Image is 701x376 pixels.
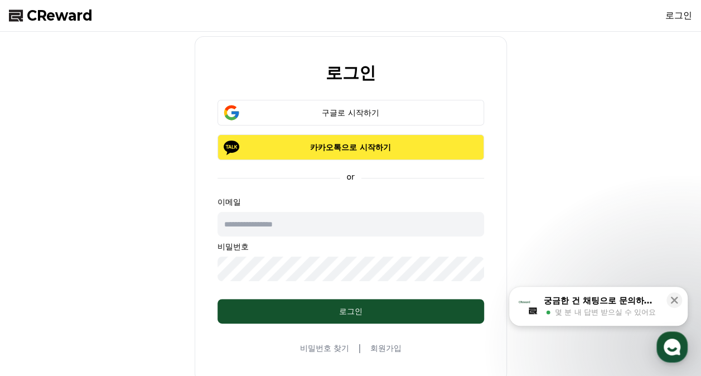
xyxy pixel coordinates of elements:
[217,241,484,252] p: 비밀번호
[234,142,468,153] p: 카카오톡으로 시작하기
[234,107,468,118] div: 구글로 시작하기
[665,9,692,22] a: 로그인
[358,341,361,355] span: |
[217,299,484,324] button: 로그인
[340,171,361,182] p: or
[370,343,401,354] a: 회원가입
[3,283,74,311] a: 홈
[27,7,93,25] span: CReward
[102,301,115,310] span: 대화
[74,283,144,311] a: 대화
[300,343,349,354] a: 비밀번호 찾기
[217,196,484,208] p: 이메일
[240,306,462,317] div: 로그인
[217,100,484,126] button: 구글로 시작하기
[172,300,186,309] span: 설정
[35,300,42,309] span: 홈
[326,64,376,82] h2: 로그인
[144,283,214,311] a: 설정
[9,7,93,25] a: CReward
[217,134,484,160] button: 카카오톡으로 시작하기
